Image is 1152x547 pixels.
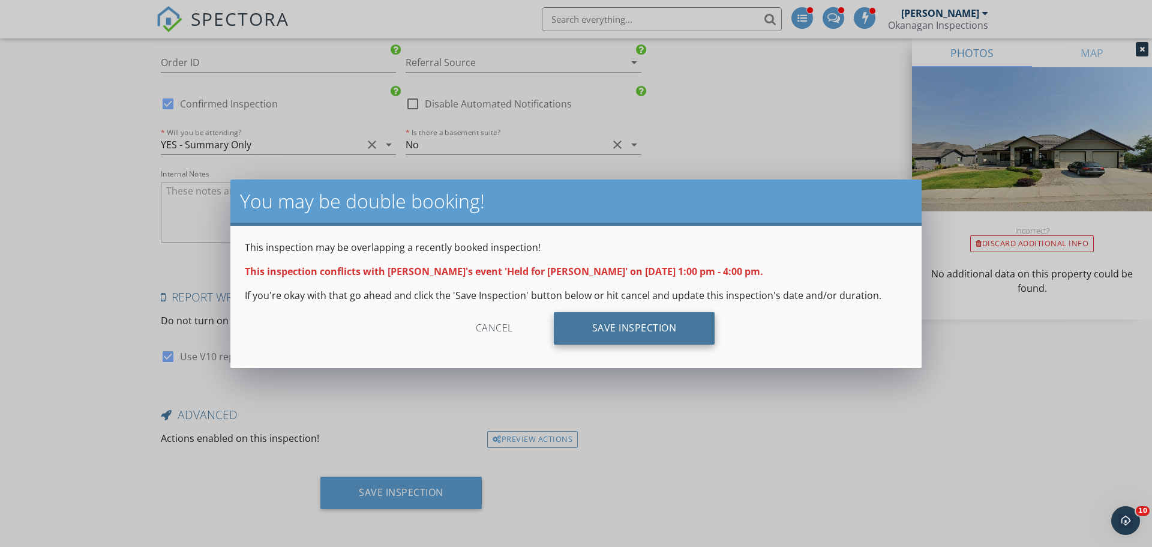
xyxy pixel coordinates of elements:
[245,265,763,278] strong: This inspection conflicts with [PERSON_NAME]'s event 'Held for [PERSON_NAME]' on [DATE] 1:00 pm -...
[554,312,715,345] div: Save Inspection
[1136,506,1150,516] span: 10
[245,288,907,303] p: If you're okay with that go ahead and click the 'Save Inspection' button below or hit cancel and ...
[245,240,907,255] p: This inspection may be overlapping a recently booked inspection!
[437,312,551,345] div: Cancel
[240,189,912,213] h2: You may be double booking!
[1111,506,1140,535] iframe: Intercom live chat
